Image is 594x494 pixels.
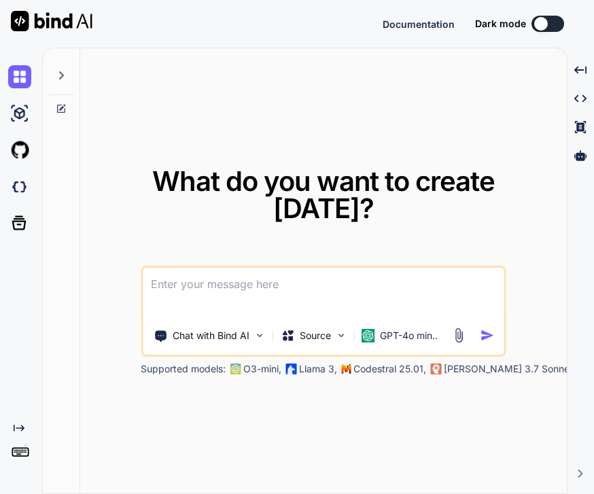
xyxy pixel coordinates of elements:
[383,18,455,30] span: Documentation
[8,139,31,162] img: githubLight
[451,328,466,343] img: attachment
[152,164,495,225] span: What do you want to create [DATE]?
[299,362,337,376] p: Llama 3,
[475,17,526,31] span: Dark mode
[300,329,331,342] p: Source
[341,364,351,374] img: Mistral-AI
[430,364,441,374] img: claude
[335,330,347,341] img: Pick Models
[383,17,455,31] button: Documentation
[361,329,374,342] img: GPT-4o mini
[11,11,92,31] img: Bind AI
[480,328,494,342] img: icon
[173,329,249,342] p: Chat with Bind AI
[444,362,576,376] p: [PERSON_NAME] 3.7 Sonnet,
[254,330,265,341] img: Pick Tools
[285,364,296,374] img: Llama2
[230,364,241,374] img: GPT-4
[141,362,226,376] p: Supported models:
[380,329,438,342] p: GPT-4o min..
[8,65,31,88] img: chat
[353,362,426,376] p: Codestral 25.01,
[8,102,31,125] img: ai-studio
[243,362,281,376] p: O3-mini,
[8,175,31,198] img: darkCloudIdeIcon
